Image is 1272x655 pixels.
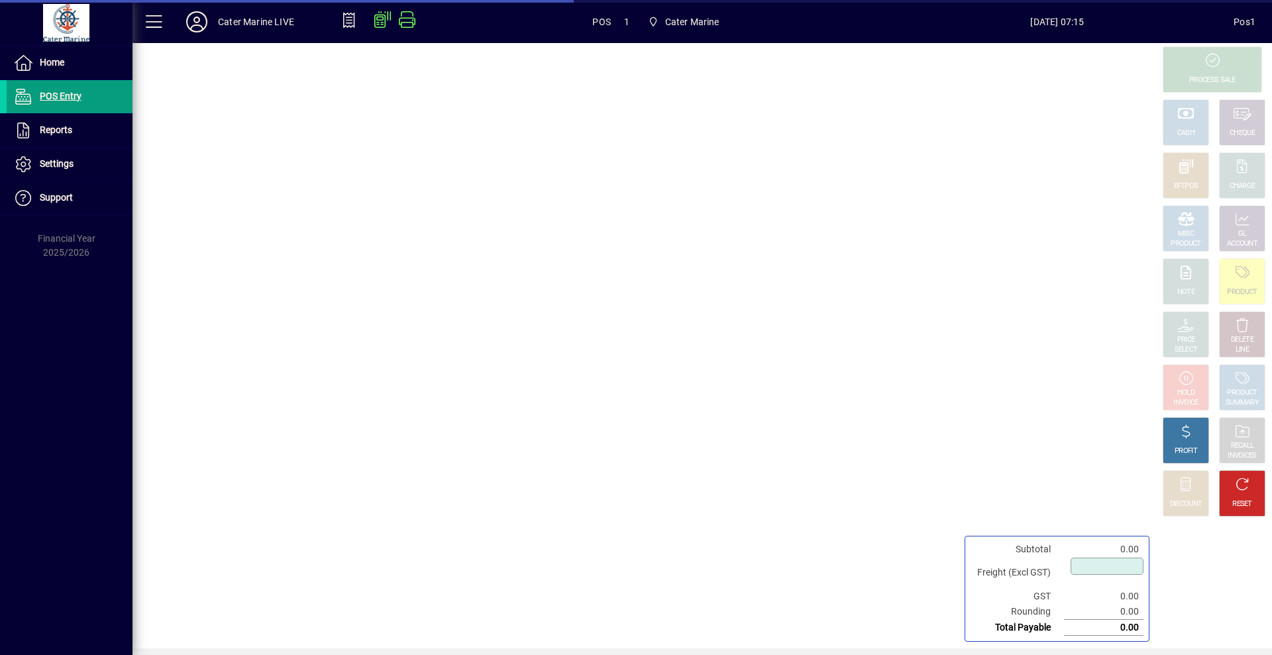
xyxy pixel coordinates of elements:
div: SUMMARY [1226,398,1259,408]
div: CASH [1177,128,1194,138]
td: Subtotal [971,542,1064,557]
td: Freight (Excl GST) [971,557,1064,589]
div: HOLD [1177,388,1194,398]
div: PRODUCT [1227,388,1257,398]
div: DISCOUNT [1170,499,1202,509]
span: Cater Marine [665,11,719,32]
span: POS Entry [40,91,81,101]
span: Home [40,57,64,68]
div: EFTPOS [1174,181,1198,191]
td: Total Payable [971,620,1064,636]
div: PROFIT [1175,446,1197,456]
a: Support [7,181,132,215]
td: 0.00 [1064,604,1143,620]
div: MISC [1178,229,1194,239]
span: 1 [624,11,629,32]
div: SELECT [1175,345,1198,355]
div: PRICE [1177,335,1195,345]
div: DELETE [1231,335,1253,345]
div: INVOICE [1173,398,1198,408]
a: Home [7,46,132,79]
div: PRODUCT [1171,239,1200,249]
td: 0.00 [1064,589,1143,604]
div: CHEQUE [1230,128,1255,138]
span: [DATE] 07:15 [881,11,1234,32]
div: CHARGE [1230,181,1255,191]
td: 0.00 [1064,542,1143,557]
div: PRODUCT [1227,287,1257,297]
div: PROCESS SALE [1189,76,1236,85]
td: GST [971,589,1064,604]
div: LINE [1236,345,1249,355]
span: POS [592,11,611,32]
div: NOTE [1177,287,1194,297]
div: RESET [1232,499,1252,509]
div: RECALL [1231,441,1254,451]
td: 0.00 [1064,620,1143,636]
button: Profile [176,10,218,34]
span: Settings [40,158,74,169]
span: Support [40,192,73,203]
a: Settings [7,148,132,181]
div: Pos1 [1234,11,1255,32]
div: GL [1238,229,1247,239]
span: Reports [40,125,72,135]
div: ACCOUNT [1227,239,1257,249]
div: Cater Marine LIVE [218,11,294,32]
span: Cater Marine [643,10,725,34]
td: Rounding [971,604,1064,620]
div: INVOICES [1228,451,1256,461]
a: Reports [7,114,132,147]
